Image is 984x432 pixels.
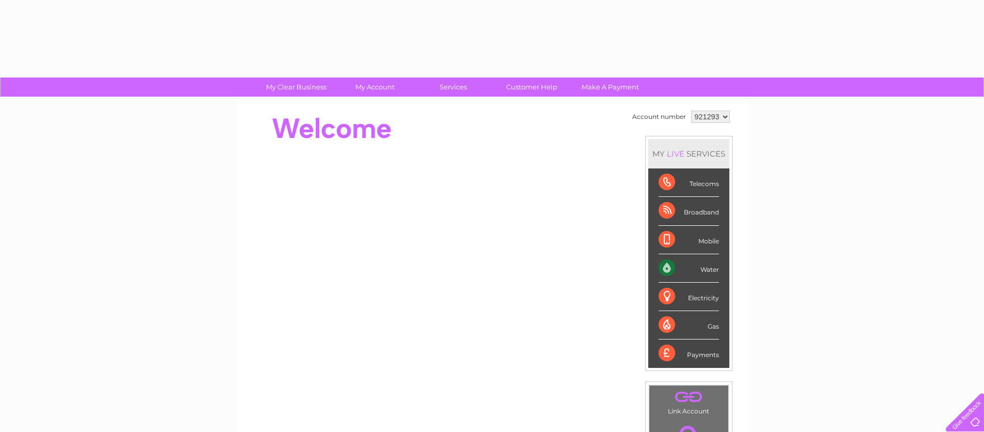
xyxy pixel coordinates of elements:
div: Mobile [659,226,719,254]
div: Electricity [659,283,719,311]
div: MY SERVICES [648,139,729,168]
div: Broadband [659,197,719,225]
td: Account number [630,108,689,126]
td: Link Account [649,385,729,418]
a: . [652,388,726,406]
div: Payments [659,340,719,367]
div: Gas [659,311,719,340]
div: Telecoms [659,168,719,197]
a: My Clear Business [254,78,339,97]
a: Services [411,78,496,97]
a: My Account [332,78,417,97]
a: Make A Payment [568,78,653,97]
div: Water [659,254,719,283]
a: Customer Help [489,78,574,97]
div: LIVE [665,149,686,159]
